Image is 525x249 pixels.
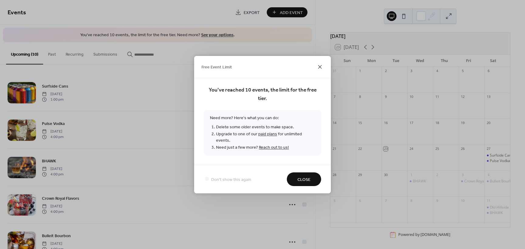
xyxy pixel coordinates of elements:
[258,130,277,138] a: paid plans
[201,64,232,71] span: Free Event Limit
[216,130,315,144] li: Upgrade to one of our for unlimited events.
[216,144,315,151] li: Need just a few more?
[287,172,321,186] button: Close
[204,86,321,103] span: You've reached 10 events, the limit for the free tier.
[204,110,321,155] span: Need more? Here's what you can do:
[259,143,289,151] a: Reach out to us!
[216,123,315,130] li: Delete some older events to make space.
[211,176,251,183] span: Don't show this again
[297,176,311,183] span: Close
